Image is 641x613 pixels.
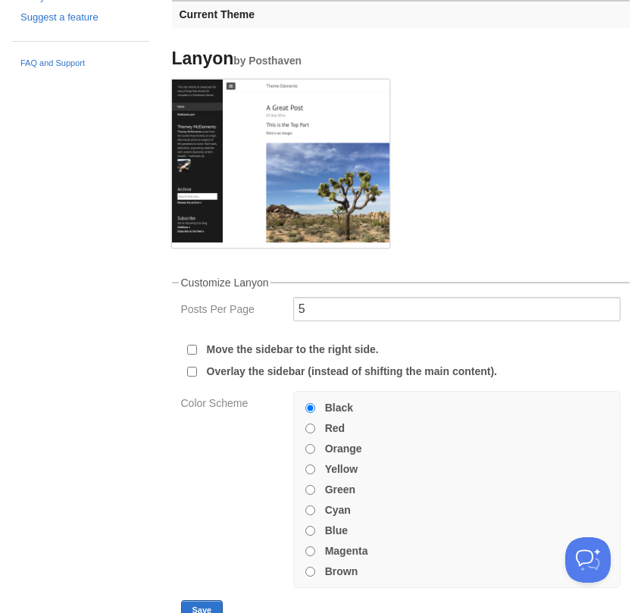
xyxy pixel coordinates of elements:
label: Black [325,402,353,413]
small: by Posthaven [233,55,302,67]
label: Brown [325,566,358,577]
label: Blue [325,525,348,536]
legend: Customize Lanyon [179,277,271,288]
label: Color Scheme [181,398,284,412]
label: Overlay the sidebar (instead of shifting the main content). [207,366,498,377]
a: Suggest a feature [20,10,140,26]
label: Yellow [325,464,358,474]
label: Magenta [325,546,368,556]
h4: Lanyon [172,49,389,68]
img: Screenshot [172,80,389,242]
iframe: Help Scout Beacon - Open [565,537,611,583]
a: FAQ and Support [20,57,140,70]
label: Cyan [325,505,351,515]
label: Orange [325,443,362,454]
label: Red [325,423,345,433]
label: Posts Per Page [181,304,284,318]
label: Move the sidebar to the right side. [207,344,379,355]
label: Green [325,484,355,495]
